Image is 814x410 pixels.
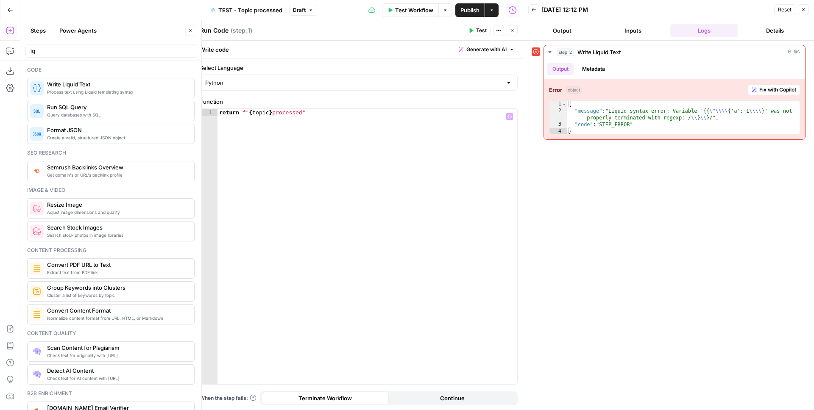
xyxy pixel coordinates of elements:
[33,264,41,273] img: 62yuwf1kr9krw125ghy9mteuwaw4
[47,344,187,352] span: Scan Content for Plagiarism
[47,126,187,134] span: Format JSON
[544,45,805,59] button: 0 ms
[440,394,465,402] span: Continue
[455,3,485,17] button: Publish
[670,24,738,37] button: Logs
[27,149,195,157] div: Seo research
[200,26,229,35] textarea: Run Code
[27,247,195,254] div: Content processing
[549,128,567,135] div: 4
[47,283,187,292] span: Group Keywords into Clusters
[544,59,805,139] div: 0 ms
[47,232,187,238] span: Search stock photos in image libraries
[788,48,800,56] span: 0 ms
[47,200,187,209] span: Resize Image
[577,48,621,56] span: Write Liquid Text
[562,101,566,108] span: Toggle code folding, rows 1 through 4
[47,103,187,111] span: Run SQL Query
[33,310,41,319] img: o3r9yhbrn24ooq0tey3lueqptmfj
[774,4,795,15] button: Reset
[47,172,187,178] span: Get domain's or URL's backlink profile
[231,26,252,35] span: ( step_1 )
[47,163,187,172] span: Semrush Backlinks Overview
[47,366,187,375] span: Detect AI Content
[466,46,507,53] span: Generate with AI
[47,111,187,118] span: Query databases with SQL
[298,394,352,402] span: Terminate Workflow
[549,86,562,94] strong: Error
[476,27,487,34] span: Test
[200,64,518,72] label: Select Language
[778,6,792,14] span: Reset
[759,86,796,94] span: Fix with Copilot
[25,24,51,37] button: Steps
[465,25,491,36] button: Test
[47,80,187,89] span: Write Liquid Text
[577,63,610,75] button: Metadata
[47,209,187,216] span: Adjust image dimensions and quality
[47,315,187,321] span: Normalize content format from URL, HTML, or Markdown
[200,394,256,402] a: When the step fails:
[206,3,287,17] button: TEST - Topic processed
[382,3,438,17] button: Test Workflow
[566,86,582,94] span: object
[47,89,187,95] span: Process text using Liquid templating syntax
[293,6,306,14] span: Draft
[27,66,195,74] div: Code
[218,6,282,14] span: TEST - Topic processed
[47,375,187,382] span: Check text for AI content with [URL]
[33,167,41,175] img: 3lyvnidk9veb5oecvmize2kaffdg
[195,41,523,58] div: Write code
[27,330,195,337] div: Content quality
[748,84,800,95] button: Fix with Copilot
[557,48,574,56] span: step_2
[549,108,567,121] div: 2
[549,101,567,108] div: 1
[47,260,187,269] span: Convert PDF URL to Text
[200,97,518,106] label: Function
[460,6,479,14] span: Publish
[289,5,317,16] button: Draft
[33,287,41,296] img: 14hgftugzlhicq6oh3k7w4rc46c1
[389,391,516,405] button: Continue
[47,134,187,141] span: Create a valid, structured JSON object
[395,6,433,14] span: Test Workflow
[549,121,567,128] div: 3
[27,390,195,397] div: B2b enrichment
[455,44,518,55] button: Generate with AI
[47,352,187,359] span: Check text for originality with [URL]
[599,24,667,37] button: Inputs
[47,223,187,232] span: Search Stock Images
[205,78,502,87] input: Python
[29,47,192,55] input: Search steps
[742,24,809,37] button: Details
[27,186,195,194] div: Image & video
[47,269,187,276] span: Extract text from PDF link
[33,370,41,379] img: 0h7jksvol0o4df2od7a04ivbg1s0
[200,109,217,116] div: 1
[54,24,102,37] button: Power Agents
[547,63,574,75] button: Output
[47,292,187,299] span: Cluster a list of keywords by topic
[528,24,596,37] button: Output
[47,306,187,315] span: Convert Content Format
[33,347,41,356] img: g05n0ak81hcbx2skfcsf7zupj8nr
